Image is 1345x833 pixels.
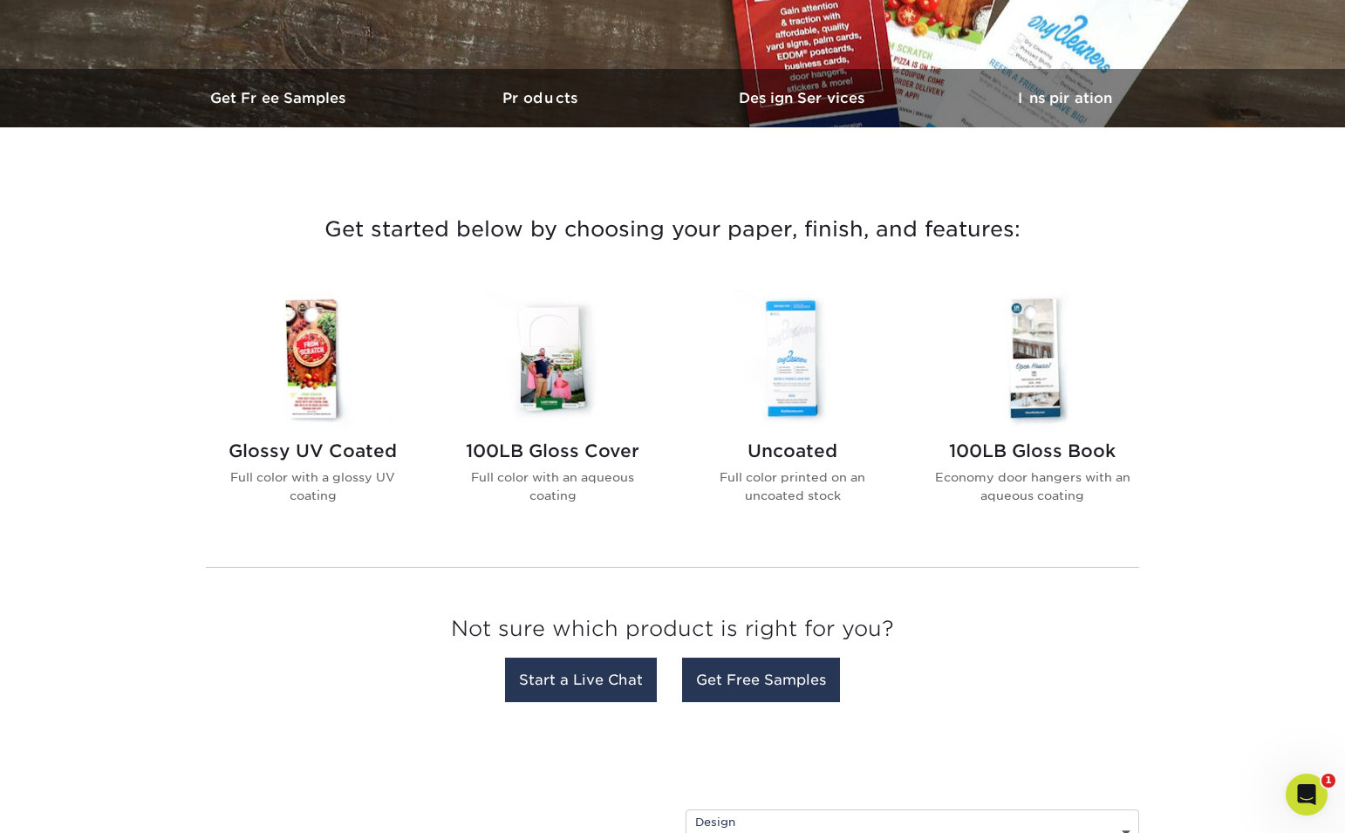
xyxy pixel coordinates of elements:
[934,69,1196,127] a: Inspiration
[454,440,652,461] h2: 100LB Gloss Cover
[693,290,891,532] a: Uncoated Door Hangers Uncoated Full color printed on an uncoated stock
[454,290,652,427] img: 100LB Gloss Cover Door Hangers
[214,440,412,461] h2: Glossy UV Coated
[505,658,657,702] a: Start a Live Chat
[214,290,412,427] img: Glossy UV Coated Door Hangers
[411,69,672,127] a: Products
[214,290,412,532] a: Glossy UV Coated Door Hangers Glossy UV Coated Full color with a glossy UV coating
[934,90,1196,106] h3: Inspiration
[214,468,412,504] p: Full color with a glossy UV coating
[454,290,652,532] a: 100LB Gloss Cover Door Hangers 100LB Gloss Cover Full color with an aqueous coating
[162,190,1183,269] h3: Get started below by choosing your paper, finish, and features:
[682,658,840,702] a: Get Free Samples
[1286,774,1328,816] iframe: Intercom live chat
[206,603,1139,663] h3: Not sure which product is right for you?
[693,440,891,461] h2: Uncoated
[454,468,652,504] p: Full color with an aqueous coating
[933,440,1131,461] h2: 100LB Gloss Book
[672,90,934,106] h3: Design Services
[411,90,672,106] h3: Products
[933,468,1131,504] p: Economy door hangers with an aqueous coating
[149,69,411,127] a: Get Free Samples
[933,290,1131,532] a: 100LB Gloss Book Door Hangers 100LB Gloss Book Economy door hangers with an aqueous coating
[693,290,891,427] img: Uncoated Door Hangers
[149,90,411,106] h3: Get Free Samples
[672,69,934,127] a: Design Services
[693,468,891,504] p: Full color printed on an uncoated stock
[933,290,1131,427] img: 100LB Gloss Book Door Hangers
[1321,774,1335,788] span: 1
